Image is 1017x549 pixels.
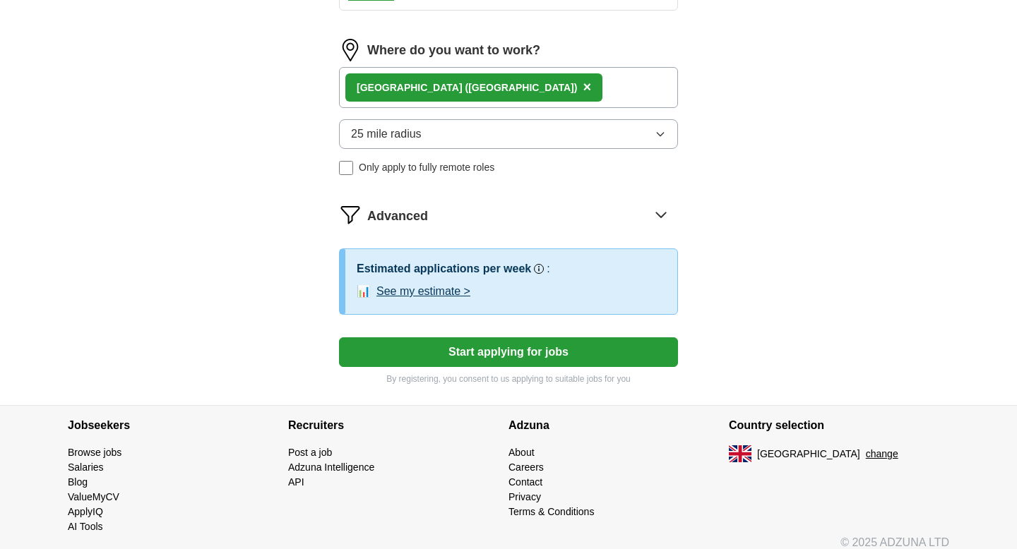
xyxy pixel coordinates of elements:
[339,203,362,226] img: filter
[367,41,540,60] label: Where do you want to work?
[68,461,104,473] a: Salaries
[357,82,463,93] strong: [GEOGRAPHIC_DATA]
[547,260,549,277] h3: :
[68,506,103,517] a: ApplyIQ
[288,461,374,473] a: Adzuna Intelligence
[351,126,422,143] span: 25 mile radius
[729,445,751,462] img: UK flag
[367,207,428,226] span: Advanced
[68,476,88,488] a: Blog
[68,447,121,458] a: Browse jobs
[339,161,353,175] input: Only apply to fully remote roles
[866,447,898,461] button: change
[68,521,103,532] a: AI Tools
[757,447,860,461] span: [GEOGRAPHIC_DATA]
[583,79,591,95] span: ×
[509,506,594,517] a: Terms & Conditions
[376,283,470,300] button: See my estimate >
[465,82,577,93] span: ([GEOGRAPHIC_DATA])
[509,461,544,473] a: Careers
[509,476,542,488] a: Contact
[583,77,591,98] button: ×
[359,160,494,175] span: Only apply to fully remote roles
[339,337,678,367] button: Start applying for jobs
[339,119,678,149] button: 25 mile radius
[288,447,332,458] a: Post a job
[288,476,304,488] a: API
[68,491,119,502] a: ValueMyCV
[509,447,535,458] a: About
[339,39,362,61] img: location.png
[357,283,371,300] span: 📊
[339,373,678,385] p: By registering, you consent to us applying to suitable jobs for you
[729,406,949,445] h4: Country selection
[509,491,541,502] a: Privacy
[357,260,531,277] h3: Estimated applications per week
